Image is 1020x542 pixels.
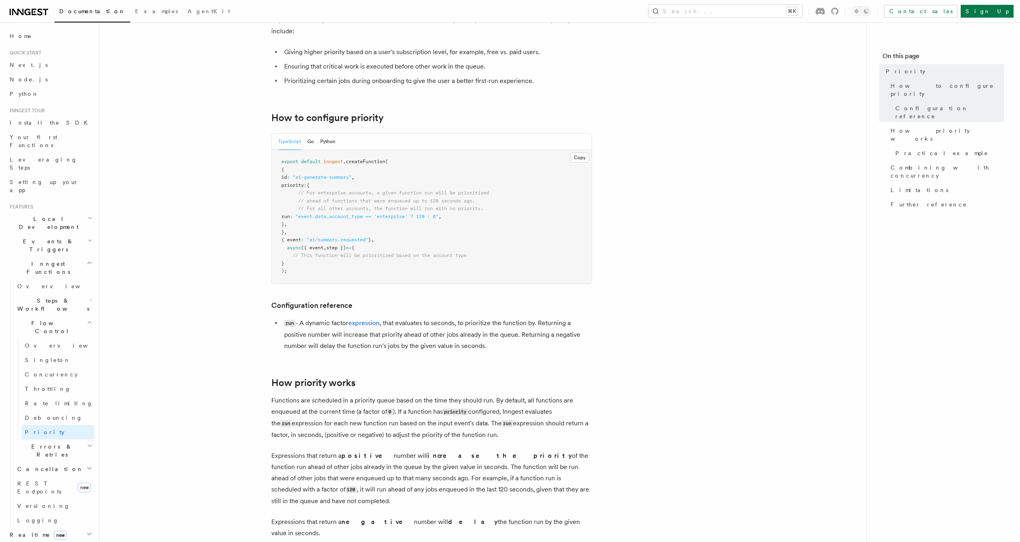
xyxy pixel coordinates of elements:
[22,425,94,439] a: Priority
[271,112,384,123] a: How to configure priority
[17,517,59,524] span: Logging
[346,245,351,251] span: =>
[387,409,393,415] code: 0
[22,353,94,367] a: Singleton
[14,465,83,473] span: Cancellation
[895,149,988,157] span: Practical example
[891,200,967,208] span: Further reference
[14,513,94,528] a: Logging
[307,182,309,188] span: {
[6,237,87,253] span: Events & Triggers
[78,483,91,492] span: new
[298,190,489,196] span: // For enterprise accounts, a given function run will be prioritized
[54,531,67,540] span: new
[282,318,592,352] li: - A dynamic factor , that evaluates to seconds, to prioritize the function by. Returning a positi...
[55,2,130,22] a: Documentation
[17,480,61,495] span: REST Endpoints
[183,2,235,22] a: AgentKit
[368,237,371,243] span: }
[448,518,498,526] strong: delay
[10,156,77,171] span: Leveraging Steps
[301,245,323,251] span: ({ event
[281,261,284,266] span: }
[14,297,89,313] span: Steps & Workflows
[6,215,87,231] span: Local Development
[135,8,178,14] span: Examples
[10,119,93,126] span: Install the SDK
[887,183,1004,197] a: Limitations
[786,7,798,15] kbd: ⌘K
[648,5,802,18] button: Search...⌘K
[341,452,394,459] strong: positive
[10,179,79,193] span: Setting up your app
[961,5,1014,18] a: Sign Up
[887,123,1004,146] a: How priority works
[6,260,87,276] span: Inngest Functions
[22,396,94,411] a: Rate limiting
[271,300,352,311] a: Configuration reference
[22,367,94,382] a: Concurrency
[10,91,39,97] span: Python
[6,528,94,542] button: Realtimenew
[22,382,94,396] a: Throttling
[25,429,65,435] span: Priority
[6,212,94,234] button: Local Development
[892,101,1004,123] a: Configuration reference
[884,5,957,18] a: Contact sales
[22,411,94,425] a: Debouncing
[852,6,871,16] button: Toggle dark mode
[6,72,94,87] a: Node.js
[282,61,592,72] li: Ensuring that critical work is executed before other work in the queue.
[10,134,57,148] span: Your first Functions
[6,175,94,197] a: Setting up your app
[25,357,71,363] span: Singleton
[6,115,94,130] a: Install the SDK
[891,186,948,194] span: Limitations
[298,206,483,211] span: // For all other accounts, the function will run with no priority.
[301,237,304,243] span: :
[351,174,354,180] span: ,
[6,107,45,114] span: Inngest tour
[281,420,292,427] code: run
[22,338,94,353] a: Overview
[6,257,94,279] button: Inngest Functions
[281,268,287,274] span: );
[438,214,441,219] span: ,
[14,293,94,316] button: Steps & Workflows
[323,245,326,251] span: ,
[6,50,41,56] span: Quick start
[307,237,368,243] span: "ai/summary.requested"
[287,245,301,251] span: async
[6,58,94,72] a: Next.js
[883,64,1004,79] a: Priority
[14,338,94,439] div: Flow Control
[130,2,183,22] a: Examples
[271,450,592,507] p: Expressions that return a number will of the function run ahead of other jobs already in the queu...
[25,342,107,349] span: Overview
[293,174,351,180] span: "ai-generate-summary"
[343,159,385,164] span: .createFunction
[14,462,94,476] button: Cancellation
[345,486,357,493] code: 120
[14,279,94,293] a: Overview
[281,167,284,172] span: {
[14,319,87,335] span: Flow Control
[295,214,438,219] span: "event.data.account_type == 'enterprise' ? 120 : 0"
[320,133,335,150] button: Python
[25,371,78,378] span: Concurrency
[341,518,414,526] strong: negative
[271,377,355,388] a: How priority works
[298,198,475,204] span: // ahead of functions that were enqueued up to 120 seconds ago.
[886,67,925,75] span: Priority
[6,204,33,210] span: Features
[17,283,100,289] span: Overview
[59,8,125,14] span: Documentation
[284,320,295,327] code: run
[323,159,343,164] span: inngest
[10,76,48,83] span: Node.js
[6,29,94,43] a: Home
[282,47,592,58] li: Giving higher priority based on a user's subscription level, for example, free vs. paid users.
[281,229,284,235] span: }
[188,8,230,14] span: AgentKit
[6,87,94,101] a: Python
